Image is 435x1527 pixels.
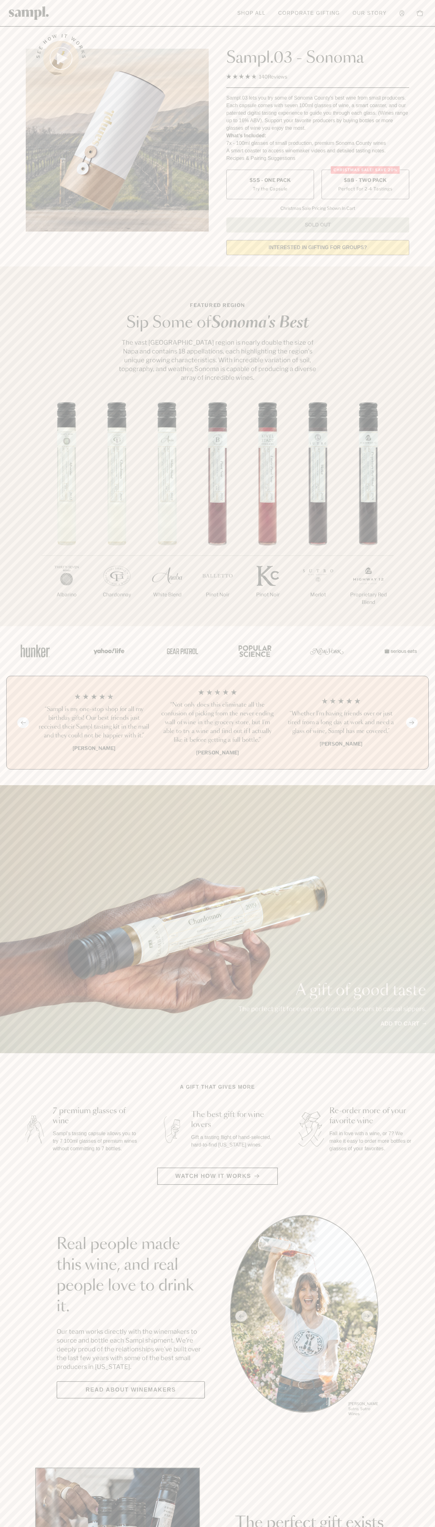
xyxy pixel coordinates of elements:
li: 5 / 7 [243,402,293,619]
p: A gift of good taste [238,983,426,998]
div: 140Reviews [226,73,287,81]
img: Artboard_7_5b34974b-f019-449e-91fb-745f8d0877ee_x450.png [381,638,419,665]
p: Pinot Noir [243,591,293,599]
a: Read about Winemakers [57,1381,205,1398]
p: [PERSON_NAME] Sutro, Sutro Wines [348,1401,378,1416]
h3: “Sampl is my one-stop shop for all my birthday gifts! Our best friends just received their Sampl ... [37,705,151,740]
span: $88 - Two Pack [344,177,387,184]
small: Try the Capsule [253,185,288,192]
img: Artboard_1_c8cd28af-0030-4af1-819c-248e302c7f06_x450.png [16,638,54,665]
h3: “Whether I'm having friends over or just tired from a long day at work and need a glass of wine, ... [284,709,398,736]
li: 2 / 7 [92,402,142,619]
p: The vast [GEOGRAPHIC_DATA] region is nearly double the size of Napa and contains 18 appellations,... [117,338,318,382]
h1: Sampl.03 - Sonoma [226,49,409,68]
strong: What’s Included: [226,133,266,138]
p: Proprietary Red Blend [343,591,394,606]
p: Pinot Noir [192,591,243,599]
h3: “Not only does this eliminate all the confusion of picking from the never ending wall of wine in ... [161,701,274,745]
img: Sampl logo [9,6,49,20]
button: Previous slide [17,717,29,728]
li: 6 / 7 [293,402,343,619]
a: Add to cart [380,1020,426,1028]
p: The perfect gift for everyone from wine lovers to casual sippers. [238,1004,426,1013]
h2: Real people made this wine, and real people love to drink it. [57,1234,205,1317]
small: Perfect For 2-4 Tastings [338,185,392,192]
img: Sampl.03 - Sonoma [26,49,209,232]
p: Our team works directly with the winemakers to source and bottle each Sampl shipment. We’re deepl... [57,1327,205,1371]
p: White Blend [142,591,192,599]
h3: 7 premium glasses of wine [53,1106,138,1126]
h3: Re-order more of your favorite wine [329,1106,415,1126]
li: Recipes & Pairing Suggestions [226,155,409,162]
h2: A gift that gives more [180,1083,255,1091]
li: 4 / 7 [192,402,243,619]
p: Chardonnay [92,591,142,599]
li: Christmas Sale Pricing Shown In Cart [277,205,358,211]
a: Corporate Gifting [275,6,343,20]
b: [PERSON_NAME] [196,750,239,756]
button: Watch how it works [157,1168,278,1185]
li: 2 / 4 [161,689,274,757]
li: 7 / 7 [343,402,394,626]
li: 3 / 7 [142,402,192,619]
div: Sampl.03 lets you try some of Sonoma County's best wine from small producers. Each capsule comes ... [226,94,409,132]
button: Next slide [406,717,418,728]
em: Sonoma's Best [211,315,309,331]
a: Our Story [350,6,390,20]
b: [PERSON_NAME] [73,745,115,751]
img: Artboard_6_04f9a106-072f-468a-bdd7-f11783b05722_x450.png [89,638,127,665]
li: 1 / 7 [41,402,92,619]
li: 7x - 100ml glasses of small production, premium Sonoma County wines [226,140,409,147]
button: Sold Out [226,217,409,233]
img: Artboard_5_7fdae55a-36fd-43f7-8bfd-f74a06a2878e_x450.png [162,638,200,665]
p: Sampl's tasting capsule allows you to try 7 100ml glasses of premium wines without committing to ... [53,1130,138,1152]
div: slide 1 [230,1215,378,1417]
p: Albarino [41,591,92,599]
p: Gift a tasting flight of hand-selected, hard-to-find [US_STATE] wines. [191,1134,277,1149]
img: Artboard_4_28b4d326-c26e-48f9-9c80-911f17d6414e_x450.png [235,638,273,665]
span: Reviews [268,74,287,80]
h2: Sip Some of [117,315,318,331]
li: 1 / 4 [37,689,151,757]
div: Christmas SALE! Save 20% [331,166,400,174]
img: Artboard_3_0b291449-6e8c-4d07-b2c2-3f3601a19cd1_x450.png [308,638,346,665]
a: Shop All [234,6,269,20]
span: $55 - One Pack [250,177,291,184]
button: See how it works [43,41,79,76]
p: Merlot [293,591,343,599]
p: Fall in love with a wine, or 7? We make it easy to order more bottles or glasses of your favorites. [329,1130,415,1152]
span: 140 [259,74,268,80]
p: Featured Region [117,302,318,309]
b: [PERSON_NAME] [320,741,362,747]
ul: carousel [230,1215,378,1417]
h3: The best gift for wine lovers [191,1110,277,1130]
a: interested in gifting for groups? [226,240,409,255]
li: A smart coaster to access winemaker videos and detailed tasting notes. [226,147,409,155]
li: 3 / 4 [284,689,398,757]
